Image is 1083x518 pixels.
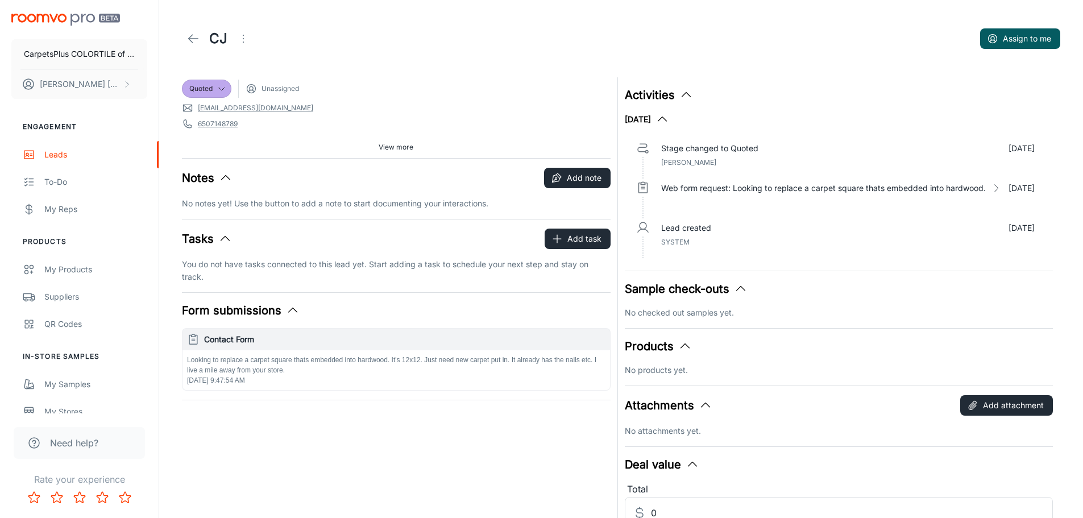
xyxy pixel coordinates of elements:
[544,168,611,188] button: Add note
[114,486,136,509] button: Rate 5 star
[182,230,232,247] button: Tasks
[980,28,1060,49] button: Assign to me
[661,238,690,246] span: System
[379,142,413,152] span: View more
[625,306,1053,319] p: No checked out samples yet.
[45,486,68,509] button: Rate 2 star
[50,436,98,450] span: Need help?
[625,425,1053,437] p: No attachments yet.
[625,456,699,473] button: Deal value
[44,378,147,391] div: My Samples
[44,263,147,276] div: My Products
[44,291,147,303] div: Suppliers
[11,39,147,69] button: CarpetsPlus COLORTILE of Bozeman
[40,78,120,90] p: [PERSON_NAME] [PERSON_NAME]
[232,27,255,50] button: Open menu
[11,69,147,99] button: [PERSON_NAME] [PERSON_NAME]
[625,364,1053,376] p: No products yet.
[545,229,611,249] button: Add task
[625,280,748,297] button: Sample check-outs
[1009,182,1035,194] p: [DATE]
[44,148,147,161] div: Leads
[9,473,150,486] p: Rate your experience
[44,176,147,188] div: To-do
[182,197,611,210] p: No notes yet! Use the button to add a note to start documenting your interactions.
[661,222,711,234] p: Lead created
[625,397,712,414] button: Attachments
[182,169,233,187] button: Notes
[625,482,1053,497] div: Total
[44,405,147,418] div: My Stores
[24,48,135,60] p: CarpetsPlus COLORTILE of Bozeman
[187,355,605,375] p: Looking to replace a carpet square thats embedded into hardwood. It's 12x12. Just need new carpet...
[661,142,758,155] p: Stage changed to Quoted
[198,103,313,113] a: [EMAIL_ADDRESS][DOMAIN_NAME]
[374,139,418,156] button: View more
[262,84,299,94] span: Unassigned
[182,258,611,283] p: You do not have tasks connected to this lead yet. Start adding a task to schedule your next step ...
[68,486,91,509] button: Rate 3 star
[960,395,1053,416] button: Add attachment
[661,182,986,194] p: Web form request: Looking to replace a carpet square thats embedded into hardwood.
[91,486,114,509] button: Rate 4 star
[11,14,120,26] img: Roomvo PRO Beta
[189,84,213,94] span: Quoted
[661,158,716,167] span: [PERSON_NAME]
[1009,142,1035,155] p: [DATE]
[182,80,231,98] div: Quoted
[1009,222,1035,234] p: [DATE]
[187,376,245,384] span: [DATE] 9:47:54 AM
[44,318,147,330] div: QR Codes
[625,338,692,355] button: Products
[182,329,610,390] button: Contact FormLooking to replace a carpet square thats embedded into hardwood. It's 12x12. Just nee...
[625,113,669,126] button: [DATE]
[44,203,147,216] div: My Reps
[204,333,605,346] h6: Contact Form
[625,86,693,103] button: Activities
[23,486,45,509] button: Rate 1 star
[182,302,300,319] button: Form submissions
[198,119,238,129] a: 6507148789
[209,28,227,49] h1: CJ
